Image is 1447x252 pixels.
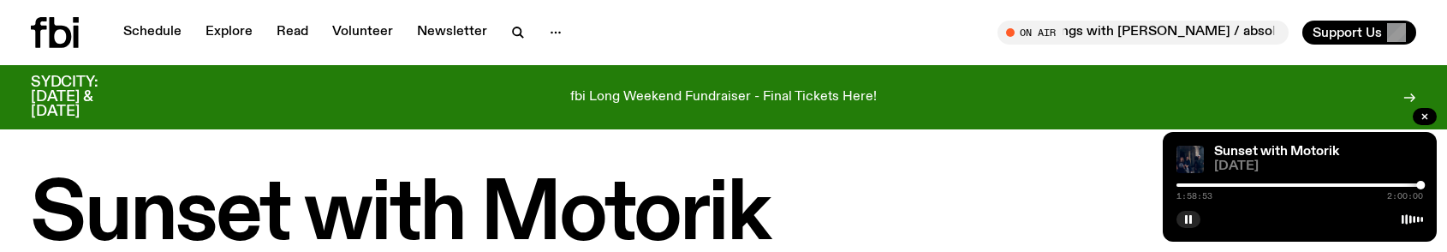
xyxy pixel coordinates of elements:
[1176,192,1212,201] span: 1:58:53
[407,21,497,45] a: Newsletter
[1313,25,1382,40] span: Support Us
[997,21,1289,45] button: On AirMornings with [PERSON_NAME] / absolute cinema
[1302,21,1416,45] button: Support Us
[195,21,263,45] a: Explore
[266,21,319,45] a: Read
[1214,145,1339,159] a: Sunset with Motorik
[1214,160,1423,173] span: [DATE]
[1387,192,1423,201] span: 2:00:00
[31,75,140,119] h3: SYDCITY: [DATE] & [DATE]
[113,21,192,45] a: Schedule
[570,90,877,105] p: fbi Long Weekend Fundraiser - Final Tickets Here!
[322,21,403,45] a: Volunteer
